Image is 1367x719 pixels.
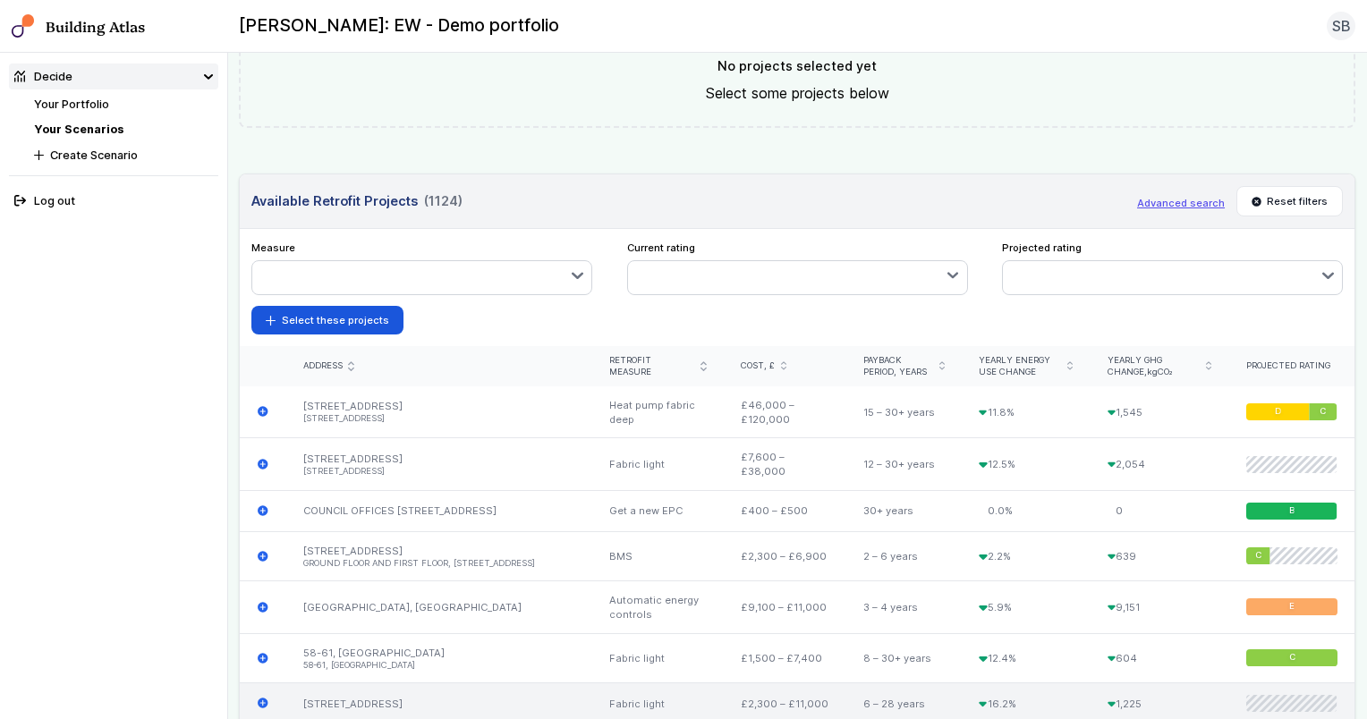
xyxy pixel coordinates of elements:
[303,400,575,425] a: [STREET_ADDRESS] [STREET_ADDRESS]
[303,453,575,478] a: [STREET_ADDRESS] [STREET_ADDRESS]
[1236,186,1344,216] button: Reset filters
[303,504,497,517] a: COUNCIL OFFICES [STREET_ADDRESS]
[1002,241,1343,295] div: Projected rating
[962,438,1090,491] div: 12.5%
[34,123,123,136] a: Your Scenarios
[724,531,846,580] div: £2,300 – £6,900
[1246,360,1337,372] div: Projected rating
[724,491,846,532] div: £400 – £500
[846,633,962,682] div: 8 – 30+ years
[303,558,575,570] li: GROUND FLOOR AND FIRST FLOOR, [STREET_ADDRESS]
[724,386,846,438] div: £46,000 – £120,000
[592,531,724,580] div: BMS
[1288,653,1295,664] span: C
[627,241,968,295] div: Current rating
[251,191,462,211] h3: Available Retrofit Projects
[863,355,933,378] span: Payback period, years
[14,68,72,85] div: Decide
[609,355,695,378] span: Retrofit measure
[424,191,463,211] span: (1124)
[962,581,1090,634] div: 5.9%
[1275,406,1281,418] span: D
[303,601,522,613] a: [GEOGRAPHIC_DATA], [GEOGRAPHIC_DATA]
[1332,15,1351,37] span: SB
[1137,196,1225,210] button: Advanced search
[1090,438,1228,491] div: 2,054
[303,360,343,372] span: Address
[592,581,724,634] div: Automatic energy controls
[303,660,575,672] li: 58-61, [GEOGRAPHIC_DATA]
[962,491,1090,532] div: 0.0%
[303,413,575,425] li: [STREET_ADDRESS]
[34,97,109,111] a: Your Portfolio
[846,581,962,634] div: 3 – 4 years
[251,241,592,295] div: Measure
[592,633,724,682] div: Fabric light
[962,386,1090,438] div: 11.8%
[29,142,218,168] button: Create Scenario
[1090,581,1228,634] div: 9,151
[1320,406,1327,418] span: C
[12,14,35,38] img: main-0bbd2752.svg
[1090,531,1228,580] div: 639
[1327,12,1355,40] button: SB
[303,647,575,672] a: 58-61, [GEOGRAPHIC_DATA] 58-61, [GEOGRAPHIC_DATA]
[592,491,724,532] div: Get a new EPC
[1289,602,1295,613] span: E
[1254,551,1261,563] span: C
[846,491,962,532] div: 30+ years
[303,466,575,478] li: [STREET_ADDRESS]
[592,386,724,438] div: Heat pump fabric deep
[979,355,1061,378] span: Yearly energy use change
[962,531,1090,580] div: 2.2%
[962,633,1090,682] div: 12.4%
[724,633,846,682] div: £1,500 – £7,400
[846,386,962,438] div: 15 – 30+ years
[239,14,559,38] h2: [PERSON_NAME]: EW - Demo portfolio
[706,82,889,104] p: Select some projects below
[724,581,846,634] div: £9,100 – £11,000
[846,438,962,491] div: 12 – 30+ years
[1090,386,1228,438] div: 1,545
[1147,367,1173,376] span: kgCO₂
[251,306,403,334] button: Select these projects
[9,63,218,89] summary: Decide
[1108,355,1201,378] span: Yearly GHG change,
[1090,633,1228,682] div: 604
[1090,491,1228,532] div: 0
[592,438,724,491] div: Fabric light
[1289,505,1295,517] span: B
[846,531,962,580] div: 2 – 6 years
[303,545,575,570] a: [STREET_ADDRESS] GROUND FLOOR AND FIRST FLOOR, [STREET_ADDRESS]
[717,56,877,76] h3: No projects selected yet
[724,438,846,491] div: £7,600 – £38,000
[741,360,775,372] span: Cost, £
[303,698,403,710] a: [STREET_ADDRESS]
[9,188,218,214] button: Log out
